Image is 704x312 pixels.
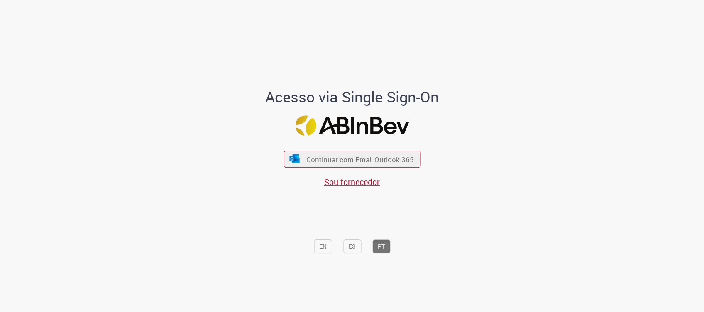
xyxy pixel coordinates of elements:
[306,154,414,164] span: Continuar com Email Outlook 365
[289,154,301,163] img: ícone Azure/Microsoft 360
[295,115,409,136] img: Logo ABInBev
[324,176,380,188] a: Sou fornecedor
[372,239,390,253] button: PT
[314,239,332,253] button: EN
[284,151,420,168] button: ícone Azure/Microsoft 360 Continuar com Email Outlook 365
[343,239,361,253] button: ES
[237,89,467,105] h1: Acesso via Single Sign-On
